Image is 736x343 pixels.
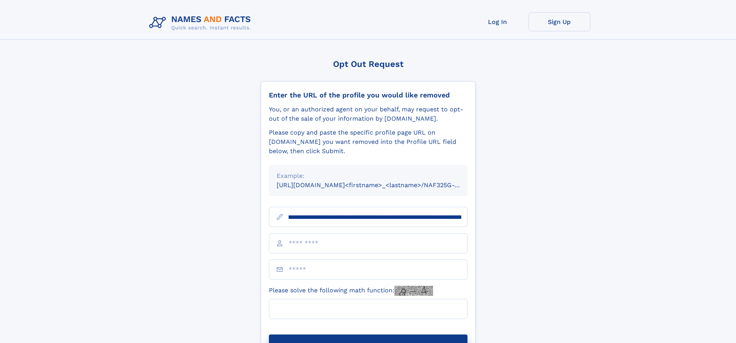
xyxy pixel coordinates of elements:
[261,59,476,69] div: Opt Out Request
[269,91,467,99] div: Enter the URL of the profile you would like removed
[146,12,257,33] img: Logo Names and Facts
[277,171,460,181] div: Example:
[277,181,482,189] small: [URL][DOMAIN_NAME]<firstname>_<lastname>/NAF325G-xxxxxxxx
[467,12,529,31] a: Log In
[269,105,467,123] div: You, or an authorized agent on your behalf, may request to opt-out of the sale of your informatio...
[269,128,467,156] div: Please copy and paste the specific profile page URL on [DOMAIN_NAME] you want removed into the Pr...
[269,286,433,296] label: Please solve the following math function:
[529,12,590,31] a: Sign Up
